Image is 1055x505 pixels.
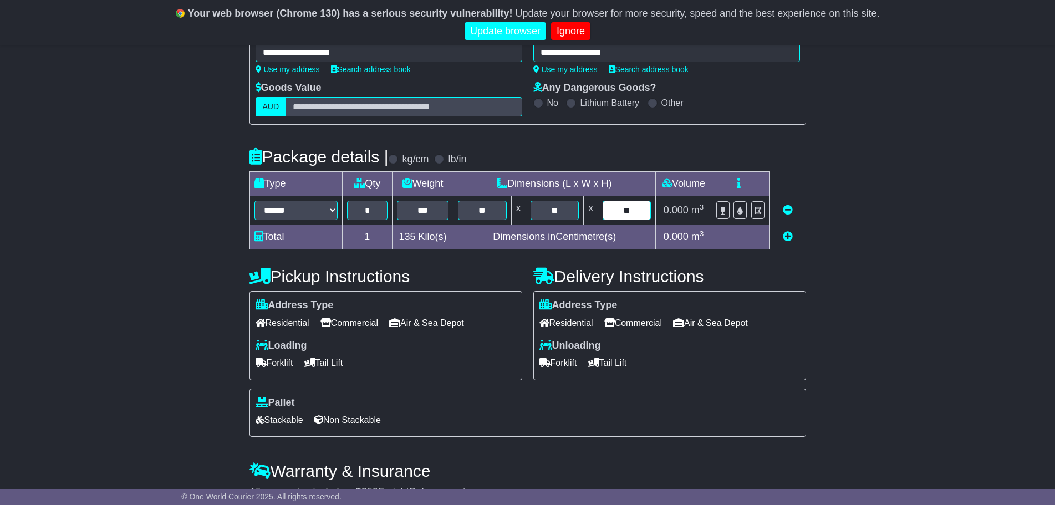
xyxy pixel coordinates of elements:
span: Stackable [256,411,303,429]
span: Commercial [604,314,662,331]
span: m [691,205,704,216]
td: Qty [342,172,393,196]
h4: Delivery Instructions [533,267,806,285]
label: kg/cm [402,154,429,166]
span: Air & Sea Depot [673,314,748,331]
span: 250 [361,486,378,497]
a: Update browser [465,22,546,40]
td: 1 [342,225,393,249]
a: Search address book [609,65,689,74]
td: x [511,196,526,225]
label: Other [661,98,684,108]
span: Air & Sea Depot [389,314,464,331]
label: No [547,98,558,108]
a: Add new item [783,231,793,242]
b: Your web browser (Chrome 130) has a serious security vulnerability! [188,8,513,19]
label: Address Type [256,299,334,312]
span: Update your browser for more security, speed and the best experience on this site. [515,8,879,19]
td: x [583,196,598,225]
label: Goods Value [256,82,322,94]
td: Dimensions in Centimetre(s) [453,225,656,249]
label: Address Type [539,299,618,312]
span: Residential [539,314,593,331]
label: lb/in [448,154,466,166]
span: 135 [399,231,416,242]
span: © One World Courier 2025. All rights reserved. [181,492,342,501]
span: Tail Lift [588,354,627,371]
a: Remove this item [783,205,793,216]
label: Any Dangerous Goods? [533,82,656,94]
label: Unloading [539,340,601,352]
span: 0.000 [664,205,689,216]
span: 0.000 [664,231,689,242]
td: Dimensions (L x W x H) [453,172,656,196]
span: m [691,231,704,242]
h4: Package details | [249,147,389,166]
label: Loading [256,340,307,352]
span: Non Stackable [314,411,381,429]
div: All our quotes include a $ FreightSafe warranty. [249,486,806,498]
label: Pallet [256,397,295,409]
td: Kilo(s) [393,225,453,249]
label: AUD [256,97,287,116]
td: Weight [393,172,453,196]
sup: 3 [700,203,704,211]
label: Lithium Battery [580,98,639,108]
a: Search address book [331,65,411,74]
h4: Pickup Instructions [249,267,522,285]
a: Use my address [256,65,320,74]
span: Tail Lift [304,354,343,371]
span: Commercial [320,314,378,331]
h4: Warranty & Insurance [249,462,806,480]
td: Volume [656,172,711,196]
a: Ignore [551,22,590,40]
span: Residential [256,314,309,331]
span: Forklift [539,354,577,371]
a: Use my address [533,65,598,74]
td: Type [249,172,342,196]
span: Forklift [256,354,293,371]
td: Total [249,225,342,249]
sup: 3 [700,229,704,238]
